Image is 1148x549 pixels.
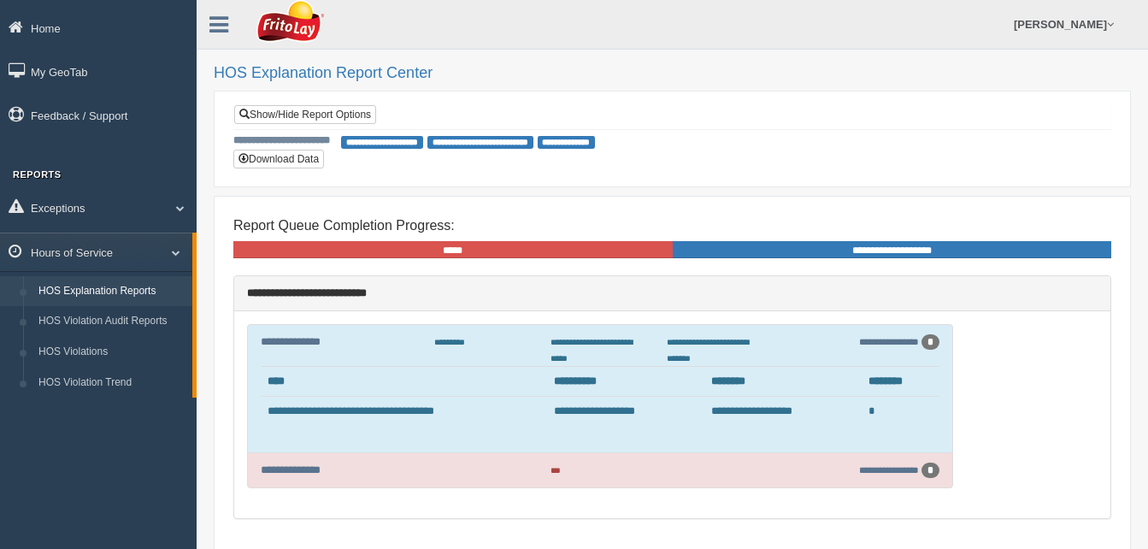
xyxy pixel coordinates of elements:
[31,276,192,307] a: HOS Explanation Reports
[234,105,376,124] a: Show/Hide Report Options
[31,368,192,398] a: HOS Violation Trend
[31,306,192,337] a: HOS Violation Audit Reports
[233,218,1111,233] h4: Report Queue Completion Progress:
[214,65,1131,82] h2: HOS Explanation Report Center
[31,337,192,368] a: HOS Violations
[233,150,324,168] button: Download Data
